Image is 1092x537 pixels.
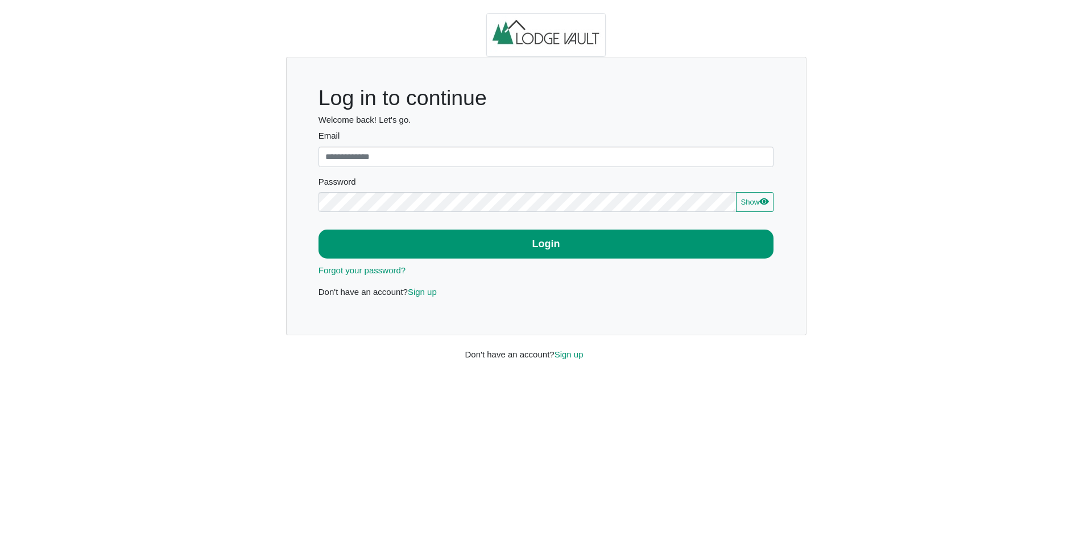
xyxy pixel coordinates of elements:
[318,286,774,299] p: Don't have an account?
[318,230,774,259] button: Login
[318,115,774,125] h6: Welcome back! Let's go.
[457,335,636,361] div: Don't have an account?
[408,287,437,297] a: Sign up
[318,130,774,143] label: Email
[318,176,774,192] legend: Password
[318,265,406,275] a: Forgot your password?
[555,349,584,359] a: Sign up
[532,238,560,249] b: Login
[736,192,773,213] button: Showeye fill
[759,197,768,206] svg: eye fill
[486,13,606,57] img: logo.2b93711c.jpg
[318,85,774,111] h1: Log in to continue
